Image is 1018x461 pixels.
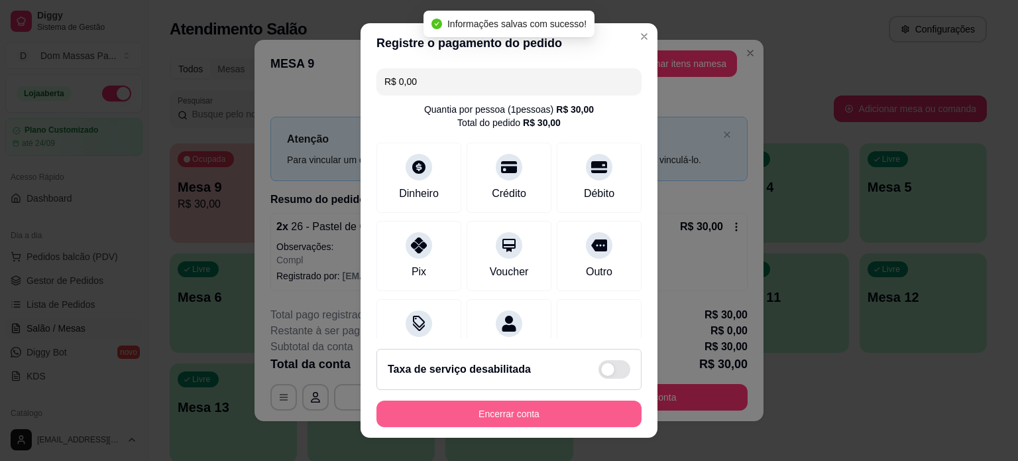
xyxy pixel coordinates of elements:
[584,186,614,202] div: Débito
[634,26,655,47] button: Close
[384,68,634,95] input: Ex.: hambúrguer de cordeiro
[492,186,526,202] div: Crédito
[447,19,587,29] span: Informações salvas com sucesso!
[586,264,612,280] div: Outro
[523,116,561,129] div: R$ 30,00
[457,116,561,129] div: Total do pedido
[556,103,594,116] div: R$ 30,00
[361,23,657,63] header: Registre o pagamento do pedido
[399,186,439,202] div: Dinheiro
[376,401,642,427] button: Encerrar conta
[388,362,531,377] h2: Taxa de serviço desabilitada
[490,264,529,280] div: Voucher
[424,103,594,116] div: Quantia por pessoa ( 1 pessoas)
[412,264,426,280] div: Pix
[431,19,442,29] span: check-circle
